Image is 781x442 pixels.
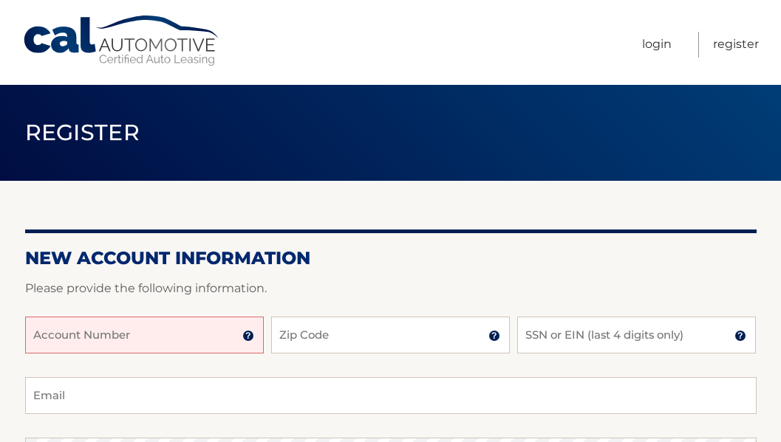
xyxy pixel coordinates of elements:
[25,377,757,414] input: Email
[25,247,757,269] h2: New Account Information
[271,317,510,353] input: Zip Code
[734,330,746,342] img: tooltip.svg
[642,32,672,58] a: Login
[517,317,756,353] input: SSN or EIN (last 4 digits only)
[25,278,757,299] p: Please provide the following information.
[488,330,500,342] img: tooltip.svg
[242,330,254,342] img: tooltip.svg
[25,119,140,146] span: Register
[713,32,759,58] a: Register
[22,15,222,67] a: Cal Automotive
[25,317,264,353] input: Account Number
